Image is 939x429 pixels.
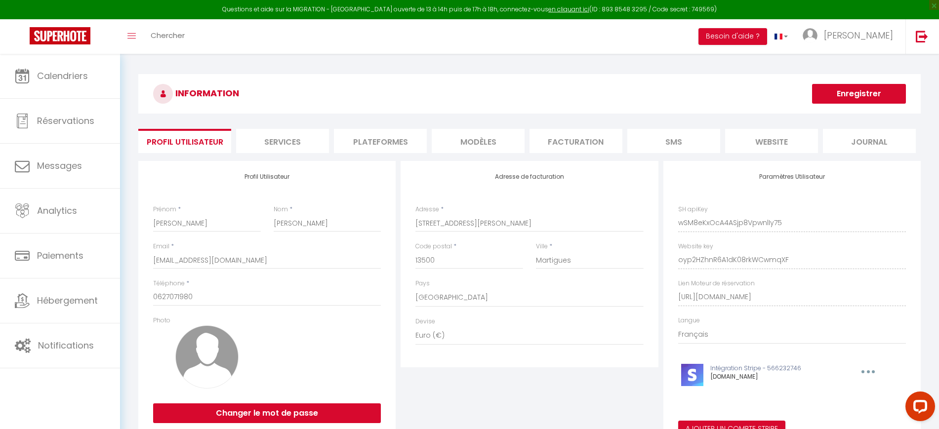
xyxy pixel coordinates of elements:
[803,28,817,43] img: ...
[627,129,720,153] li: SMS
[678,205,708,214] label: SH apiKey
[795,19,905,54] a: ... [PERSON_NAME]
[37,249,83,262] span: Paiements
[415,317,435,326] label: Devise
[30,27,90,44] img: Super Booking
[38,339,94,351] span: Notifications
[916,30,928,42] img: logout
[37,115,94,127] span: Réservations
[681,364,703,386] img: stripe-logo.jpeg
[138,74,921,114] h3: INFORMATION
[236,129,329,153] li: Services
[898,388,939,429] iframe: LiveChat chat widget
[151,30,185,40] span: Chercher
[823,129,916,153] li: Journal
[415,279,430,288] label: Pays
[710,372,758,381] span: [DOMAIN_NAME]
[37,204,77,217] span: Analytics
[548,5,589,13] a: en cliquant ici
[678,242,713,251] label: Website key
[710,364,839,373] p: Intégration Stripe - 566232746
[37,294,98,307] span: Hébergement
[812,84,906,104] button: Enregistrer
[37,159,82,172] span: Messages
[415,242,452,251] label: Code postal
[153,242,169,251] label: Email
[153,279,185,288] label: Téléphone
[678,173,906,180] h4: Paramètres Utilisateur
[138,129,231,153] li: Profil Utilisateur
[432,129,525,153] li: MODÈLES
[698,28,767,45] button: Besoin d'aide ?
[153,403,381,423] button: Changer le mot de passe
[678,279,755,288] label: Lien Moteur de réservation
[143,19,192,54] a: Chercher
[153,205,176,214] label: Prénom
[415,205,439,214] label: Adresse
[334,129,427,153] li: Plateformes
[274,205,288,214] label: Nom
[678,316,700,325] label: Langue
[153,173,381,180] h4: Profil Utilisateur
[37,70,88,82] span: Calendriers
[175,325,239,389] img: avatar.png
[725,129,818,153] li: website
[153,316,170,325] label: Photo
[415,173,643,180] h4: Adresse de facturation
[536,242,548,251] label: Ville
[530,129,622,153] li: Facturation
[824,29,893,41] span: [PERSON_NAME]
